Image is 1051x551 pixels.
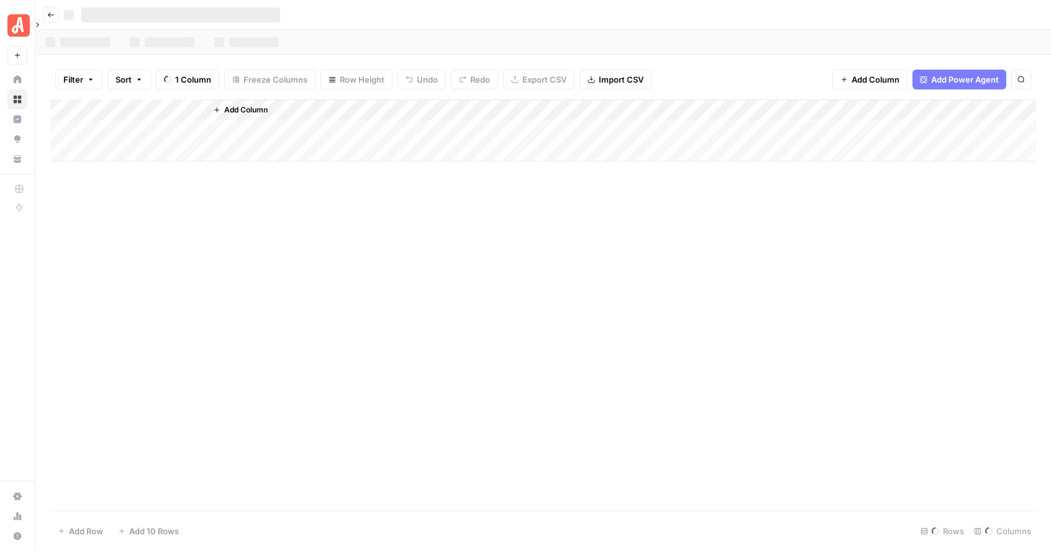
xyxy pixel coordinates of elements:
img: Angi Logo [7,14,30,37]
span: Undo [417,73,438,86]
button: Workspace: Angi [7,10,27,41]
span: Export CSV [522,73,566,86]
span: Sort [116,73,132,86]
button: Add Column [832,70,908,89]
button: Import CSV [580,70,652,89]
div: Rows [916,521,969,541]
button: Export CSV [503,70,575,89]
button: Row Height [321,70,393,89]
span: 1 Column [175,73,211,86]
button: Help + Support [7,526,27,546]
button: Add 10 Rows [111,521,186,541]
a: Home [7,70,27,89]
span: Add Row [69,525,103,537]
a: Opportunities [7,129,27,149]
button: Add Row [50,521,111,541]
button: Add Power Agent [912,70,1006,89]
span: Add Column [852,73,899,86]
span: Add 10 Rows [129,525,179,537]
div: Columns [969,521,1036,541]
a: Settings [7,486,27,506]
button: Redo [451,70,498,89]
span: Add Power Agent [931,73,999,86]
span: Freeze Columns [243,73,307,86]
button: Freeze Columns [224,70,316,89]
button: Sort [107,70,151,89]
button: Filter [55,70,102,89]
a: Insights [7,109,27,129]
a: Your Data [7,149,27,169]
a: Usage [7,506,27,526]
button: Undo [398,70,446,89]
span: Import CSV [599,73,644,86]
a: Browse [7,89,27,109]
span: Redo [470,73,490,86]
span: Filter [63,73,83,86]
span: Row Height [340,73,384,86]
span: Add Column [224,104,268,116]
button: 1 Column [156,70,219,89]
button: Add Column [208,102,273,118]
